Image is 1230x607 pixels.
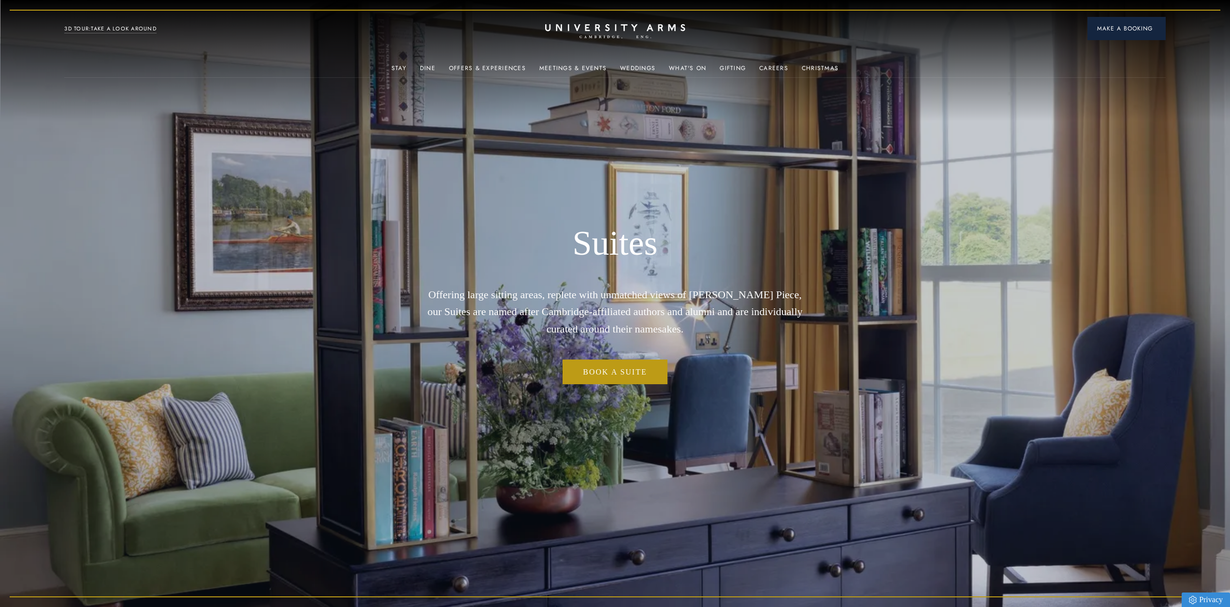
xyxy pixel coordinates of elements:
[422,223,809,264] h1: Suites
[1097,24,1156,33] span: Make a Booking
[422,286,809,337] p: Offering large sitting areas, replete with unmatched views of [PERSON_NAME] Piece, our Suites are...
[449,65,526,77] a: Offers & Experiences
[391,65,406,77] a: Stay
[669,65,706,77] a: What's On
[720,65,746,77] a: Gifting
[539,65,607,77] a: Meetings & Events
[563,360,667,385] a: Book a Suite
[1153,27,1156,30] img: Arrow icon
[1182,593,1230,607] a: Privacy
[1087,17,1166,40] button: Make a BookingArrow icon
[64,25,157,33] a: 3D TOUR:TAKE A LOOK AROUND
[620,65,655,77] a: Weddings
[1189,596,1197,604] img: Privacy
[545,24,685,39] a: Home
[759,65,788,77] a: Careers
[802,65,839,77] a: Christmas
[420,65,435,77] a: Dine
